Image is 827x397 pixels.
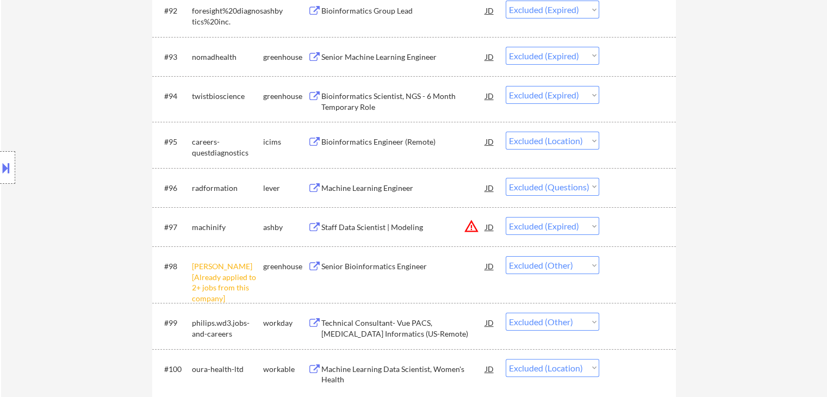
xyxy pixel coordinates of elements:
div: nomadhealth [192,52,263,63]
div: Senior Machine Learning Engineer [321,52,486,63]
div: Bioinformatics Scientist, NGS - 6 Month Temporary Role [321,91,486,112]
div: philips.wd3.jobs-and-careers [192,318,263,339]
div: JD [484,86,495,106]
div: JD [484,217,495,237]
div: [PERSON_NAME] [Already applied to 2+ jobs from this company] [192,261,263,303]
div: #92 [164,5,183,16]
div: Machine Learning Engineer [321,183,486,194]
div: Bioinformatics Group Lead [321,5,486,16]
div: careers-questdiagnostics [192,137,263,158]
div: JD [484,47,495,66]
div: workable [263,364,308,375]
div: JD [484,1,495,20]
div: JD [484,132,495,151]
div: JD [484,178,495,197]
div: greenhouse [263,91,308,102]
div: oura-health-ltd [192,364,263,375]
div: Technical Consultant- Vue PACS, [MEDICAL_DATA] Informatics (US-Remote) [321,318,486,339]
div: greenhouse [263,52,308,63]
div: JD [484,359,495,379]
div: lever [263,183,308,194]
div: #100 [164,364,183,375]
div: foresight%20diagnostics%20inc. [192,5,263,27]
button: warning_amber [464,219,479,234]
div: Bioinformatics Engineer (Remote) [321,137,486,147]
div: greenhouse [263,261,308,272]
div: #93 [164,52,183,63]
div: workday [263,318,308,328]
div: JD [484,313,495,332]
div: Machine Learning Data Scientist, Women's Health [321,364,486,385]
div: radformation [192,183,263,194]
div: ashby [263,5,308,16]
div: Senior Bioinformatics Engineer [321,261,486,272]
div: twistbioscience [192,91,263,102]
div: machinify [192,222,263,233]
div: icims [263,137,308,147]
div: ashby [263,222,308,233]
div: JD [484,256,495,276]
div: #99 [164,318,183,328]
div: Staff Data Scientist | Modeling [321,222,486,233]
